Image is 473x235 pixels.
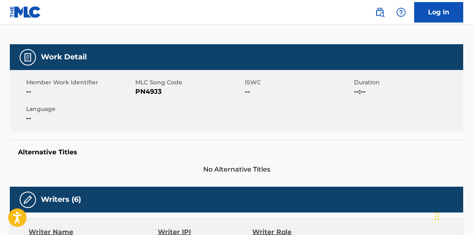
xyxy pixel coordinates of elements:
[135,78,242,87] span: MLC Song Code
[23,195,33,205] img: Writers
[41,52,87,62] h5: Work Detail
[375,7,385,17] img: search
[435,204,439,228] div: Drag
[393,4,409,20] div: Help
[414,2,463,23] a: Log In
[135,87,242,97] span: PN49J3
[245,87,352,97] span: --
[396,7,406,17] img: help
[41,195,81,204] h5: Writers (6)
[10,6,41,18] img: MLC Logo
[18,148,455,156] h5: Alternative Titles
[23,52,33,62] img: Work Detail
[10,165,463,174] span: No Alternative Titles
[26,87,133,97] span: --
[354,78,461,87] span: Duration
[26,113,133,123] span: --
[26,78,133,87] span: Member Work Identifier
[372,4,388,20] a: Public Search
[245,78,352,87] span: ISWC
[354,87,461,97] span: --:--
[432,196,473,235] iframe: Chat Widget
[26,105,133,113] span: Language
